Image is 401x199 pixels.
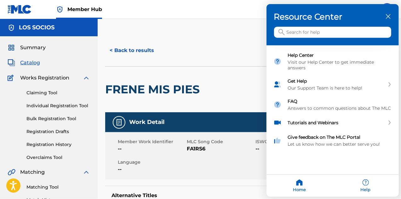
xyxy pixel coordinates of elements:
[266,74,399,95] div: Get Help
[388,82,392,87] svg: expand
[274,12,391,22] h3: Resource Center
[273,119,282,127] img: module icon
[288,134,392,140] div: Give feedback on The MLC Portal
[273,80,282,89] img: module icon
[288,120,385,126] div: Tutorials and Webinars
[288,85,385,91] div: Our Support Team is here to help!
[273,137,282,145] img: module icon
[273,57,282,66] img: module icon
[288,141,392,147] div: Let us know how we can better serve you!
[288,98,392,104] div: FAQ
[266,95,399,115] div: FAQ
[266,45,399,151] div: entering resource center home
[388,120,392,125] svg: expand
[288,59,392,71] div: Visit our Help Center to get immediate answers
[266,115,399,131] div: Tutorials and Webinars
[266,45,399,151] div: Resource center home modules
[266,175,333,197] div: Home
[266,49,399,74] div: Help Center
[278,29,285,35] svg: icon
[274,27,391,38] input: Search for help
[288,78,385,84] div: Get Help
[385,14,391,20] div: close resource center
[333,175,399,197] div: Help
[273,101,282,109] img: module icon
[288,105,392,111] div: Answers to common questions about The MLC
[288,52,392,58] div: Help Center
[266,131,399,151] div: Give feedback on The MLC Portal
